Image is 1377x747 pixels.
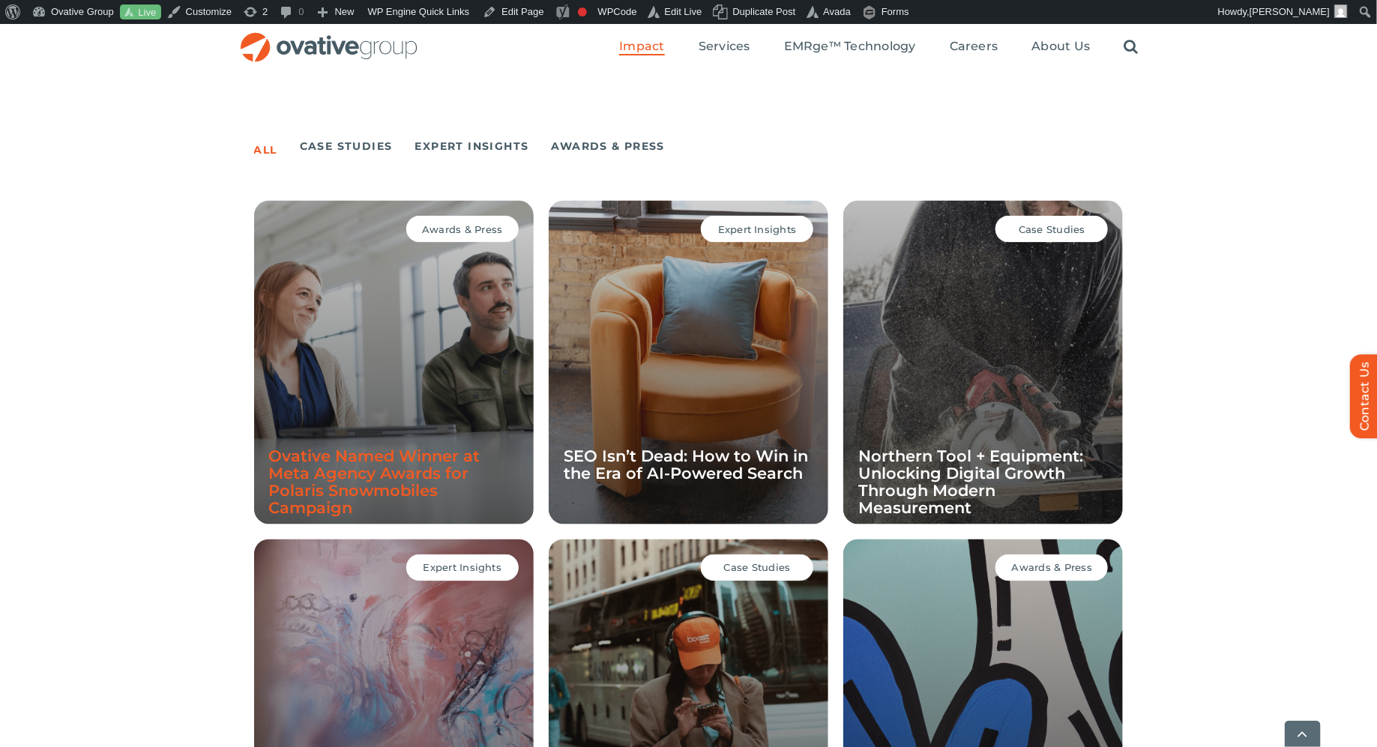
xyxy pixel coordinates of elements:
a: Awards & Press [552,136,666,157]
a: Live [120,4,161,20]
span: [PERSON_NAME] [1250,6,1330,17]
a: Search [1124,39,1139,55]
span: Impact [619,39,664,54]
a: OG_Full_horizontal_RGB [239,31,419,45]
a: Expert Insights [415,136,529,157]
a: About Us [1032,39,1091,55]
a: Careers [950,39,998,55]
a: Case Studies [300,136,393,157]
a: Northern Tool + Equipment: Unlocking Digital Growth Through Modern Measurement [858,447,1083,518]
a: SEO Isn’t Dead: How to Win in the Era of AI-Powered Search [564,447,808,483]
a: Ovative Named Winner at Meta Agency Awards for Polaris Snowmobiles Campaign [269,447,480,518]
span: About Us [1032,39,1091,54]
span: Services [699,39,750,54]
a: Impact [619,39,664,55]
nav: Menu [619,23,1138,71]
div: Focus keyphrase not set [578,7,587,16]
a: EMRge™ Technology [784,39,916,55]
a: All [254,139,277,160]
span: Careers [950,39,998,54]
a: Services [699,39,750,55]
ul: Post Filters [254,133,1124,160]
span: EMRge™ Technology [784,39,916,54]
